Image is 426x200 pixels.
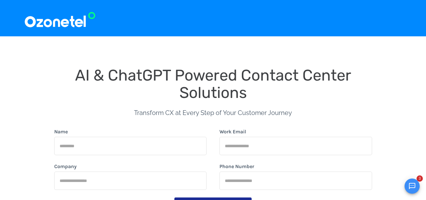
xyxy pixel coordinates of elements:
[134,109,292,117] span: Transform CX at Every Step of Your Customer Journey
[75,66,355,102] span: AI & ChatGPT Powered Contact Center Solutions
[219,128,246,136] label: Work Email
[54,128,68,136] label: Name
[417,175,423,182] span: 3
[219,163,254,170] label: Phone Number
[405,179,420,194] button: Open chat
[54,163,77,170] label: Company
